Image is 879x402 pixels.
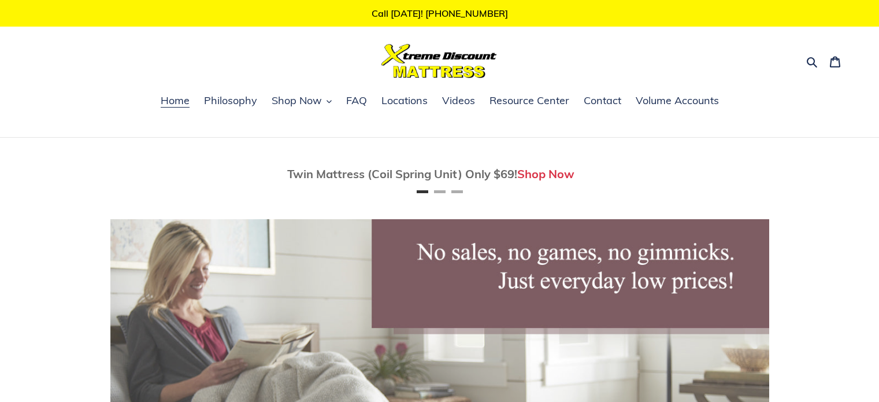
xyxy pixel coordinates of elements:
[630,93,725,110] a: Volume Accounts
[484,93,575,110] a: Resource Center
[489,94,569,108] span: Resource Center
[517,167,574,181] a: Shop Now
[417,190,428,193] button: Page 1
[376,93,433,110] a: Locations
[287,167,517,181] span: Twin Mattress (Coil Spring Unit) Only $69!
[381,94,428,108] span: Locations
[584,94,621,108] span: Contact
[451,190,463,193] button: Page 3
[340,93,373,110] a: FAQ
[198,93,263,110] a: Philosophy
[161,94,190,108] span: Home
[346,94,367,108] span: FAQ
[381,44,497,78] img: Xtreme Discount Mattress
[436,93,481,110] a: Videos
[266,93,337,110] button: Shop Now
[578,93,627,110] a: Contact
[272,94,322,108] span: Shop Now
[434,190,446,193] button: Page 2
[204,94,257,108] span: Philosophy
[442,94,475,108] span: Videos
[636,94,719,108] span: Volume Accounts
[155,93,195,110] a: Home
